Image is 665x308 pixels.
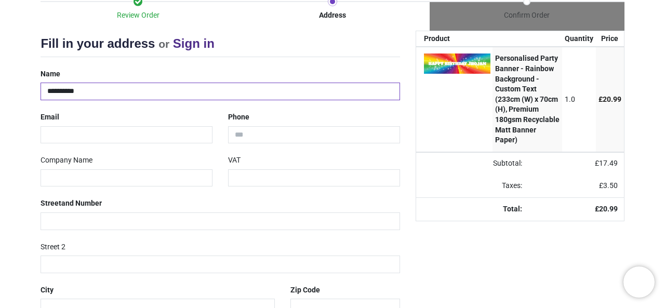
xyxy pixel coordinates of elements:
[290,282,320,299] label: Zip Code
[41,10,235,21] div: Review Order
[495,54,560,144] strong: Personalised Party Banner - Rainbow Background - Custom Text (233cm (W) x 70cm (H), Premium 180gs...
[603,181,618,190] span: 3.50
[599,205,618,213] span: 20.99
[595,159,618,167] span: £
[41,152,92,169] label: Company Name
[503,205,522,213] strong: Total:
[41,282,54,299] label: City
[416,175,528,197] td: Taxes:
[416,31,493,47] th: Product
[158,38,169,50] small: or
[228,152,241,169] label: VAT
[41,195,102,212] label: Street
[599,159,618,167] span: 17.49
[598,95,621,103] span: £
[565,95,593,105] div: 1.0
[41,36,155,50] span: Fill in your address
[596,31,624,47] th: Price
[173,36,215,50] a: Sign in
[41,238,65,256] label: Street 2
[623,266,655,298] iframe: Brevo live chat
[61,199,102,207] span: and Number
[41,65,60,83] label: Name
[416,152,528,175] td: Subtotal:
[595,205,618,213] strong: £
[41,109,59,126] label: Email
[235,10,430,21] div: Address
[228,109,249,126] label: Phone
[562,31,596,47] th: Quantity
[424,53,490,73] img: 9QsZbgAAAABklEQVQDANRCWCFSQdsMAAAAAElFTkSuQmCC
[599,181,618,190] span: £
[430,10,624,21] div: Confirm Order
[603,95,621,103] span: 20.99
